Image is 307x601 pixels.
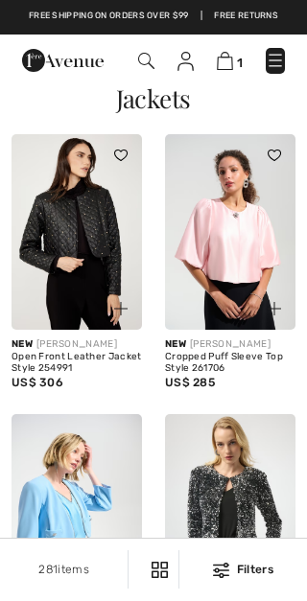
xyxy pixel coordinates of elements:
[22,52,104,68] a: 1ère Avenue
[12,376,63,389] span: US$ 306
[12,352,142,374] div: Open Front Leather Jacket Style 254991
[177,52,194,71] img: My Info
[12,337,142,352] div: [PERSON_NAME]
[165,134,295,330] img: Cropped Puff Sleeve Top Style 261706. Petal pink
[191,561,295,578] div: Filters
[165,352,295,374] div: Cropped Puff Sleeve Top Style 261706
[116,81,191,115] span: Jackets
[29,10,189,23] a: Free shipping on orders over $99
[38,563,58,576] span: 281
[12,338,33,350] span: New
[152,562,168,578] img: Filters
[114,302,128,315] img: plus_v2.svg
[165,376,215,389] span: US$ 285
[22,49,104,72] img: 1ère Avenue
[213,563,229,578] img: Filters
[165,338,186,350] span: New
[201,10,202,23] span: |
[237,56,243,70] span: 1
[165,337,295,352] div: [PERSON_NAME]
[214,10,278,23] a: Free Returns
[268,150,281,161] img: heart_black_full.svg
[114,150,128,161] img: heart_black_full.svg
[217,51,243,71] a: 1
[266,51,285,70] img: Menu
[217,52,233,70] img: Shopping Bag
[138,53,154,69] img: Search
[268,302,281,315] img: plus_v2.svg
[12,134,142,330] img: Open Front Leather Jacket Style 254991. Black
